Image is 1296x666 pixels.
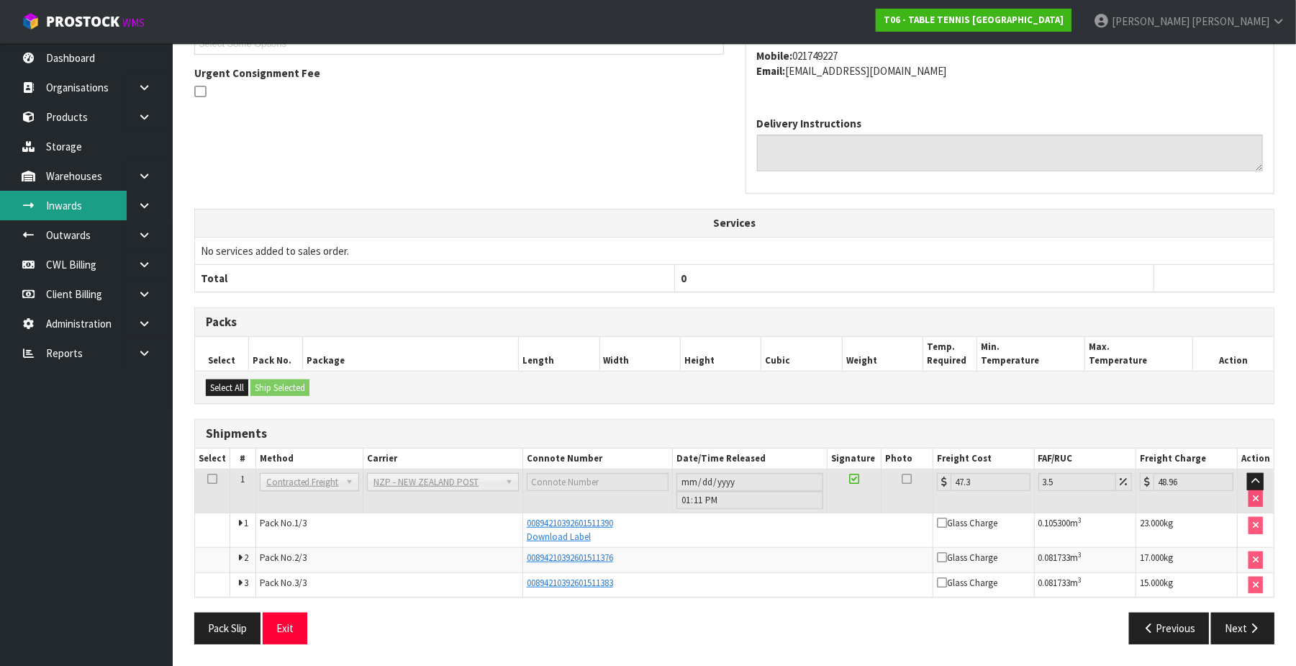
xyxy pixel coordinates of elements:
span: [PERSON_NAME] [1192,14,1269,28]
th: Weight [842,337,923,371]
a: 00894210392601511383 [527,577,613,589]
a: T06 - TABLE TENNIS [GEOGRAPHIC_DATA] [876,9,1071,32]
span: 1/3 [294,517,307,529]
a: 00894210392601511390 [527,517,613,529]
a: 00894210392601511376 [527,552,613,564]
span: 3 [244,577,248,589]
address: 0274535657 021749227 [EMAIL_ADDRESS][DOMAIN_NAME] [757,32,1264,78]
span: ProStock [46,12,119,31]
th: Min. Temperature [977,337,1085,371]
th: Pack No. [249,337,303,371]
th: Connote Number [522,449,672,469]
th: Select [195,449,230,469]
th: Action [1237,449,1274,469]
th: # [230,449,256,469]
button: Pack Slip [194,613,260,644]
th: Cubic [761,337,842,371]
button: Exit [263,613,307,644]
button: Select All [206,379,248,397]
input: Freight Adjustment [1038,473,1117,491]
th: Width [599,337,680,371]
strong: T06 - TABLE TENNIS [GEOGRAPHIC_DATA] [884,14,1064,26]
th: Max. Temperature [1085,337,1193,371]
span: 0 [681,271,686,285]
th: Length [519,337,599,371]
td: kg [1136,572,1237,597]
h3: Shipments [206,427,1263,441]
th: Total [195,265,674,292]
input: Freight Charge [1154,473,1233,491]
button: Next [1211,613,1274,644]
small: WMS [122,16,145,30]
h3: Packs [206,315,1263,329]
span: 15.000 [1140,577,1164,589]
th: Freight Charge [1136,449,1237,469]
strong: email [757,64,786,78]
span: 23.000 [1140,517,1164,529]
span: 0.105300 [1038,517,1071,529]
td: Pack No. [255,572,522,597]
sup: 3 [1079,516,1082,525]
th: Action [1193,337,1274,371]
td: kg [1136,548,1237,573]
sup: 3 [1079,550,1082,559]
th: Date/Time Released [673,449,828,469]
th: Freight Cost [933,449,1034,469]
th: Carrier [363,449,523,469]
sup: 3 [1079,575,1082,585]
th: FAF/RUC [1034,449,1136,469]
img: cube-alt.png [22,12,40,30]
label: Delivery Instructions [757,116,862,131]
th: Method [255,449,363,469]
span: Glass Charge [937,517,997,529]
input: Freight Cost [951,473,1030,491]
span: NZP - NEW ZEALAND POST [373,474,499,491]
span: Contracted Freight [266,474,340,491]
th: Package [303,337,519,371]
th: Services [195,210,1274,237]
span: 2 [244,552,248,564]
td: Pack No. [255,513,522,548]
span: 0.081733 [1038,552,1071,564]
td: m [1034,572,1136,597]
span: 3/3 [294,577,307,589]
span: Glass Charge [937,577,997,589]
span: 2/3 [294,552,307,564]
td: Pack No. [255,548,522,573]
input: Connote Number [527,473,669,491]
th: Height [681,337,761,371]
th: Photo [881,449,933,469]
strong: mobile [757,49,793,63]
th: Signature [828,449,882,469]
a: Download Label [527,531,591,543]
td: m [1034,548,1136,573]
span: Glass Charge [937,552,997,564]
th: Select [195,337,249,371]
td: kg [1136,513,1237,548]
span: 1 [244,517,248,529]
span: [PERSON_NAME] [1112,14,1189,28]
th: Temp. Required [923,337,977,371]
span: 1 [240,473,245,485]
button: Ship Selected [250,379,309,397]
span: 0.081733 [1038,577,1071,589]
label: Urgent Consignment Fee [194,66,320,81]
button: Previous [1129,613,1210,644]
td: m [1034,513,1136,548]
td: No services added to sales order. [195,237,1274,264]
span: 17.000 [1140,552,1164,564]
